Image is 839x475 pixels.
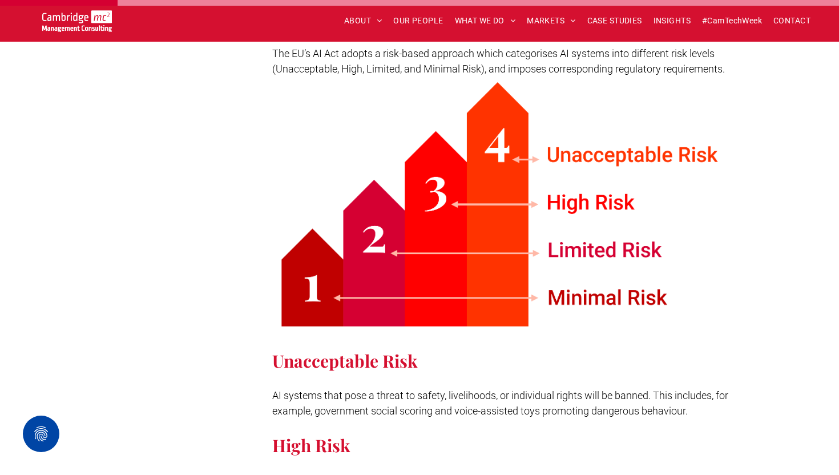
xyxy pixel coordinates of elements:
img: Cambridge MC Logo [42,10,112,32]
a: MARKETS [521,12,581,30]
span: AI systems that pose a threat to safety, livelihoods, or individual rights will be banned. This i... [272,389,728,417]
span: High Risk [272,434,350,457]
span: The EU’s AI Act adopts a risk-based approach which categorises AI systems into different risk lev... [272,47,725,75]
a: Your Business Transformed | Cambridge Management Consulting [42,12,112,24]
a: CASE STUDIES [582,12,648,30]
a: ABOUT [338,12,388,30]
a: WHAT WE DO [449,12,522,30]
a: CONTACT [768,12,816,30]
span: Unacceptable Risk [272,349,418,372]
a: INSIGHTS [648,12,696,30]
a: OUR PEOPLE [388,12,449,30]
a: #CamTechWeek [696,12,768,30]
img: A four-step bar graph showing risk levels from left to right: 1 Minimal Risk, 2 Limited Risk, 3 H... [272,82,734,344]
